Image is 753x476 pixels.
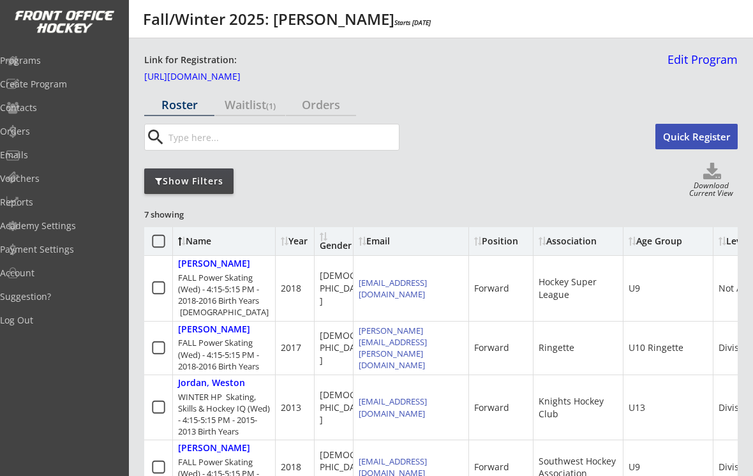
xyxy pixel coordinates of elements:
[359,237,463,246] div: Email
[178,272,270,318] div: FALL Power Skating (Wed) - 4:15-5:15 PM - 2018-2016 Birth Years [DEMOGRAPHIC_DATA]
[662,54,738,76] a: Edit Program
[144,72,272,86] a: [URL][DOMAIN_NAME]
[144,54,239,67] div: Link for Registration:
[215,99,285,110] div: Waitlist
[144,99,214,110] div: Roster
[178,324,250,335] div: [PERSON_NAME]
[359,396,427,419] a: [EMAIL_ADDRESS][DOMAIN_NAME]
[629,237,682,246] div: Age Group
[178,443,250,454] div: [PERSON_NAME]
[281,282,301,295] div: 2018
[359,325,427,371] a: [PERSON_NAME][EMAIL_ADDRESS][PERSON_NAME][DOMAIN_NAME]
[286,99,356,110] div: Orders
[719,237,749,246] div: Level
[474,401,509,414] div: Forward
[320,389,369,426] div: [DEMOGRAPHIC_DATA]
[539,395,618,420] div: Knights Hockey Club
[539,237,597,246] div: Association
[539,341,574,354] div: Ringette
[359,277,427,300] a: [EMAIL_ADDRESS][DOMAIN_NAME]
[394,18,431,27] em: Starts [DATE]
[474,341,509,354] div: Forward
[629,341,683,354] div: U10 Ringette
[178,378,245,389] div: Jordan, Weston
[474,237,528,246] div: Position
[266,100,276,112] font: (1)
[144,175,234,188] div: Show Filters
[178,337,270,372] div: FALL Power Skating (Wed) - 4:15-5:15 PM - 2018-2016 Birth Years
[178,258,250,269] div: [PERSON_NAME]
[166,124,399,150] input: Type here...
[144,209,236,220] div: 7 showing
[629,461,640,473] div: U9
[320,232,352,250] div: Gender
[685,182,738,199] div: Download Current View
[281,237,313,246] div: Year
[145,127,166,147] button: search
[281,341,301,354] div: 2017
[14,10,115,34] img: FOH%20White%20Logo%20Transparent.png
[281,461,301,473] div: 2018
[281,401,301,414] div: 2013
[629,401,645,414] div: U13
[629,282,640,295] div: U9
[687,163,738,182] button: Click to download full roster. Your browser settings may try to block it, check your security set...
[474,282,509,295] div: Forward
[143,11,431,27] div: Fall/Winter 2025: [PERSON_NAME]
[178,391,270,438] div: WINTER HP Skating, Skills & Hockey IQ (Wed) - 4:15-5:15 PM - 2015-2013 Birth Years
[320,269,369,307] div: [DEMOGRAPHIC_DATA]
[474,461,509,473] div: Forward
[178,237,282,246] div: Name
[539,276,618,301] div: Hockey Super League
[320,329,369,367] div: [DEMOGRAPHIC_DATA]
[655,124,738,149] button: Quick Register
